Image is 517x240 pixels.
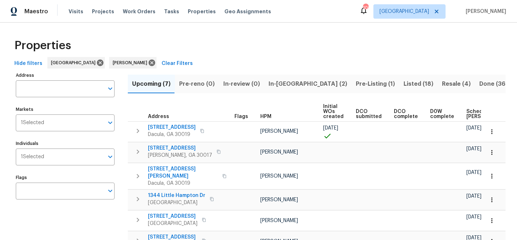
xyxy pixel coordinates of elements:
span: Address [148,114,169,119]
span: [GEOGRAPHIC_DATA] [148,199,205,206]
span: [STREET_ADDRESS] [148,213,197,220]
button: Hide filters [11,57,45,70]
span: [DATE] [466,146,481,151]
div: 109 [363,4,368,11]
span: In-[GEOGRAPHIC_DATA] (2) [269,79,347,89]
span: Dacula, GA 30019 [148,131,196,138]
label: Address [16,73,115,77]
span: [PERSON_NAME] [260,174,298,179]
span: Tasks [164,9,179,14]
span: Properties [188,8,216,15]
span: Scheduled [PERSON_NAME] [466,109,507,119]
span: Listed (18) [404,79,433,89]
span: Done (366) [479,79,512,89]
span: 1344 Little Hampton Dr [148,192,205,199]
span: Dacula, GA 30019 [148,180,218,187]
span: [PERSON_NAME] [260,218,298,223]
span: [PERSON_NAME] [260,197,298,202]
span: [PERSON_NAME] [113,59,150,66]
span: Maestro [24,8,48,15]
span: [STREET_ADDRESS][PERSON_NAME] [148,165,218,180]
span: Pre-Listing (1) [356,79,395,89]
span: Geo Assignments [224,8,271,15]
button: Clear Filters [159,57,196,70]
span: Visits [69,8,83,15]
button: Open [105,118,115,128]
label: Flags [16,175,115,180]
span: 1 Selected [21,154,44,160]
span: [DATE] [466,126,481,131]
div: [GEOGRAPHIC_DATA] [47,57,105,69]
span: Projects [92,8,114,15]
span: HPM [260,114,271,119]
span: Clear Filters [162,59,193,68]
span: [STREET_ADDRESS] [148,124,196,131]
span: [PERSON_NAME] [260,129,298,134]
span: [STREET_ADDRESS] [148,145,212,152]
span: [GEOGRAPHIC_DATA] [379,8,429,15]
span: DCO submitted [356,109,382,119]
label: Markets [16,107,115,112]
span: In-review (0) [223,79,260,89]
button: Open [105,84,115,94]
span: [DATE] [466,194,481,199]
span: Hide filters [14,59,42,68]
span: DCO complete [394,109,418,119]
span: Upcoming (7) [132,79,171,89]
span: Work Orders [123,8,155,15]
label: Individuals [16,141,115,146]
span: [PERSON_NAME] [260,150,298,155]
span: Flags [234,114,248,119]
span: [GEOGRAPHIC_DATA] [148,220,197,227]
span: [PERSON_NAME] [463,8,506,15]
div: [PERSON_NAME] [109,57,157,69]
span: [PERSON_NAME], GA 30017 [148,152,212,159]
span: Resale (4) [442,79,471,89]
button: Open [105,152,115,162]
span: [DATE] [323,126,338,131]
button: Open [105,186,115,196]
span: 1 Selected [21,120,44,126]
span: [DATE] [466,170,481,175]
span: Initial WOs created [323,104,344,119]
span: D0W complete [430,109,454,119]
span: [GEOGRAPHIC_DATA] [51,59,98,66]
span: [DATE] [466,215,481,220]
span: Properties [14,42,71,49]
span: Pre-reno (0) [179,79,215,89]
